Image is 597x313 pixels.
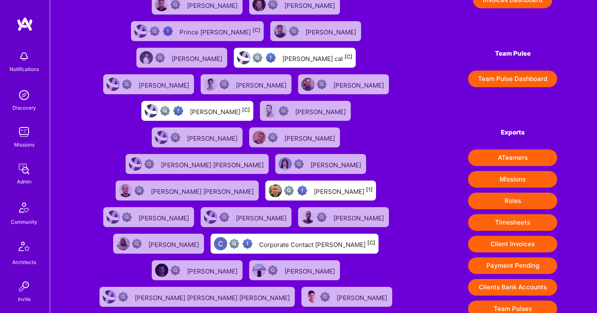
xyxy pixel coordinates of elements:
[306,26,358,37] div: [PERSON_NAME]
[161,159,265,169] div: [PERSON_NAME] [PERSON_NAME]
[246,257,343,284] a: User AvatarNot Scrubbed[PERSON_NAME]
[242,107,250,113] sup: [C]
[229,239,239,249] img: Not fully vetted
[138,79,191,90] div: [PERSON_NAME]
[333,79,386,90] div: [PERSON_NAME]
[14,140,34,149] div: Missions
[468,129,557,136] h4: Exports
[468,279,557,296] button: Clients Bank Accounts
[219,79,229,89] img: Not Scrubbed
[274,24,287,38] img: User Avatar
[345,54,352,60] sup: [C]
[129,157,142,171] img: User Avatar
[16,161,32,177] img: admin teamwork
[100,204,197,230] a: User AvatarNot Scrubbed[PERSON_NAME]
[289,26,299,36] img: Not Scrubbed
[16,278,32,295] img: Invite
[468,149,557,166] button: ATeamers
[252,131,266,144] img: User Avatar
[236,79,288,90] div: [PERSON_NAME]
[257,98,354,124] a: User AvatarNot Scrubbed[PERSON_NAME]
[214,237,227,250] img: User Avatar
[317,79,327,89] img: Not Scrubbed
[155,53,165,63] img: Not Scrubbed
[16,87,32,103] img: discovery
[284,186,294,196] img: Not fully vetted
[150,26,160,36] img: Not fully vetted
[187,265,239,276] div: [PERSON_NAME]
[11,218,37,226] div: Community
[16,48,32,65] img: bell
[107,210,120,224] img: User Avatar
[333,212,386,223] div: [PERSON_NAME]
[148,124,246,151] a: User AvatarNot Scrubbed[PERSON_NAME]
[204,210,217,224] img: User Avatar
[173,106,183,116] img: High Potential User
[295,105,347,116] div: [PERSON_NAME]
[468,71,557,87] button: Team Pulse Dashboard
[317,212,327,222] img: Not Scrubbed
[263,104,277,117] img: User Avatar
[128,18,267,44] a: User AvatarNot fully vettedHigh Potential UserPrince [PERSON_NAME][C]
[294,159,304,169] img: Not Scrubbed
[252,27,260,33] sup: [C]
[262,177,379,204] a: User AvatarNot fully vettedHigh Potential User[PERSON_NAME][1]
[172,52,224,63] div: [PERSON_NAME]
[96,284,298,310] a: User AvatarNot Scrubbed[PERSON_NAME] [PERSON_NAME] [PERSON_NAME]
[187,132,239,143] div: [PERSON_NAME]
[100,71,197,98] a: User AvatarNot Scrubbed[PERSON_NAME]
[122,79,132,89] img: Not Scrubbed
[311,159,363,169] div: [PERSON_NAME]
[133,44,231,71] a: User AvatarNot Scrubbed[PERSON_NAME]
[367,240,375,246] sup: [C]
[12,103,36,112] div: Discovery
[155,131,168,144] img: User Avatar
[151,185,255,196] div: [PERSON_NAME] [PERSON_NAME]
[103,290,116,303] img: User Avatar
[268,132,278,142] img: Not Scrubbed
[314,185,373,196] div: [PERSON_NAME]
[116,237,130,250] img: User Avatar
[14,238,34,258] img: Architects
[237,51,250,64] img: User Avatar
[284,132,337,143] div: [PERSON_NAME]
[243,239,252,249] img: High Potential User
[134,24,148,38] img: User Avatar
[12,258,36,267] div: Architects
[190,105,250,116] div: [PERSON_NAME]
[134,186,144,196] img: Not Scrubbed
[468,214,557,231] button: Timesheets
[301,210,315,224] img: User Avatar
[10,65,39,73] div: Notifications
[337,291,389,302] div: [PERSON_NAME]
[269,184,282,197] img: User Avatar
[297,186,307,196] img: High Potential User
[18,295,31,303] div: Invite
[295,71,392,98] a: User AvatarNot Scrubbed[PERSON_NAME]
[107,78,120,91] img: User Avatar
[163,26,173,36] img: High Potential User
[295,204,392,230] a: User AvatarNot Scrubbed[PERSON_NAME]
[16,124,32,140] img: teamwork
[140,51,153,64] img: User Avatar
[207,230,382,257] a: User AvatarNot fully vettedHigh Potential UserCorporate Contact [PERSON_NAME][C]
[259,238,375,249] div: Corporate Contact [PERSON_NAME]
[180,26,260,37] div: Prince [PERSON_NAME]
[170,265,180,275] img: Not Scrubbed
[231,44,359,71] a: User AvatarNot fully vettedHigh Potential User[PERSON_NAME] cal[C]
[145,104,158,117] img: User Avatar
[284,265,337,276] div: [PERSON_NAME]
[268,265,278,275] img: Not Scrubbed
[279,157,292,171] img: User Avatar
[135,291,291,302] div: [PERSON_NAME] [PERSON_NAME] [PERSON_NAME]
[252,53,262,63] img: Not fully vetted
[155,264,168,277] img: User Avatar
[219,212,229,222] img: Not Scrubbed
[170,132,180,142] img: Not Scrubbed
[17,177,32,186] div: Admin
[305,290,318,303] img: User Avatar
[252,264,266,277] img: User Avatar
[119,184,132,197] img: User Avatar
[197,71,295,98] a: User AvatarNot Scrubbed[PERSON_NAME]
